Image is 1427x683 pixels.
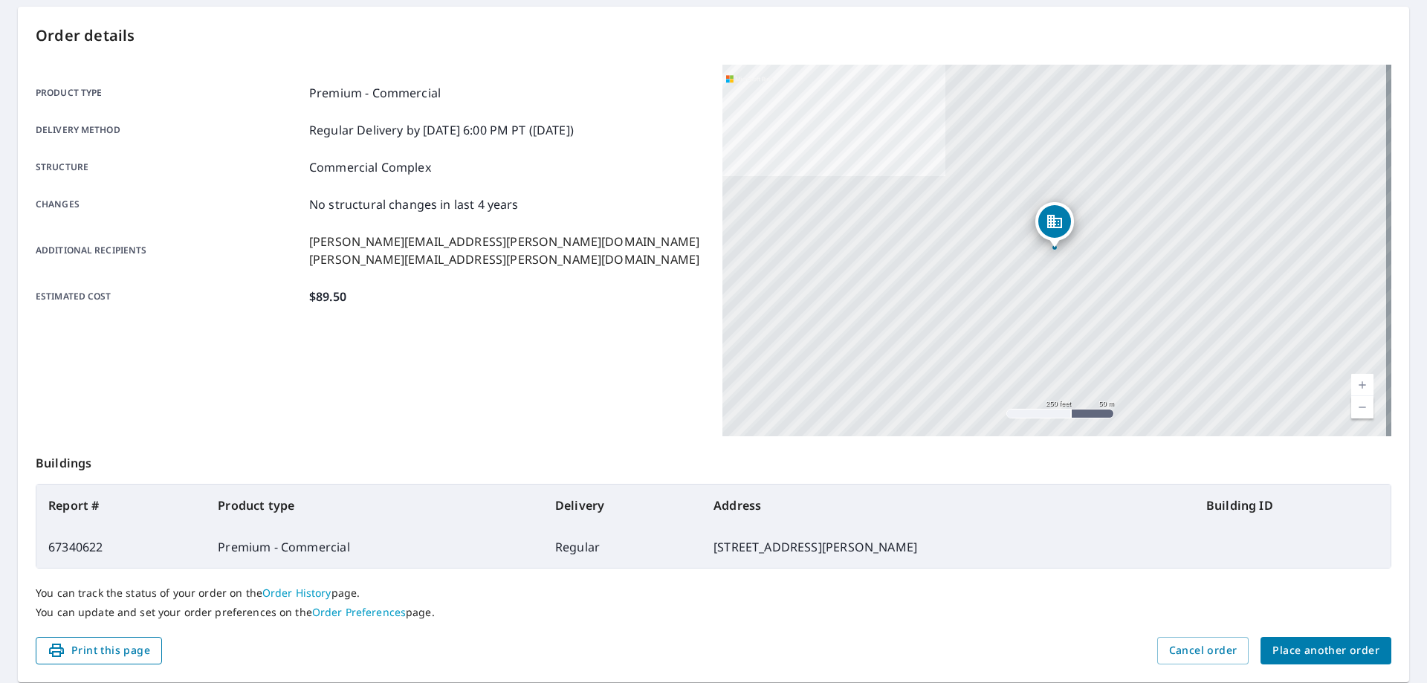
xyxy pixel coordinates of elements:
a: Order Preferences [312,605,406,619]
button: Cancel order [1157,637,1249,664]
td: [STREET_ADDRESS][PERSON_NAME] [702,526,1194,568]
th: Report # [36,485,206,526]
p: Changes [36,195,303,213]
p: Commercial Complex [309,158,431,176]
th: Address [702,485,1194,526]
p: [PERSON_NAME][EMAIL_ADDRESS][PERSON_NAME][DOMAIN_NAME] [309,250,699,268]
button: Place another order [1261,637,1391,664]
th: Building ID [1194,485,1391,526]
td: 67340622 [36,526,206,568]
th: Product type [206,485,543,526]
span: Cancel order [1169,641,1237,660]
button: Print this page [36,637,162,664]
p: Delivery method [36,121,303,139]
a: Current Level 17, Zoom Out [1351,396,1373,418]
span: Place another order [1272,641,1379,660]
th: Delivery [543,485,702,526]
p: No structural changes in last 4 years [309,195,519,213]
td: Regular [543,526,702,568]
a: Order History [262,586,331,600]
p: [PERSON_NAME][EMAIL_ADDRESS][PERSON_NAME][DOMAIN_NAME] [309,233,699,250]
td: Premium - Commercial [206,526,543,568]
p: You can track the status of your order on the page. [36,586,1391,600]
p: $89.50 [309,288,346,305]
p: Buildings [36,436,1391,484]
p: You can update and set your order preferences on the page. [36,606,1391,619]
p: Order details [36,25,1391,47]
p: Estimated cost [36,288,303,305]
p: Product type [36,84,303,102]
a: Current Level 17, Zoom In [1351,374,1373,396]
p: Structure [36,158,303,176]
span: Print this page [48,641,150,660]
p: Additional recipients [36,233,303,268]
p: Regular Delivery by [DATE] 6:00 PM PT ([DATE]) [309,121,574,139]
div: Dropped pin, building 1, Commercial property, 56537 Magnetic Dr Mishawaka, IN 46545 [1035,202,1074,248]
p: Premium - Commercial [309,84,441,102]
